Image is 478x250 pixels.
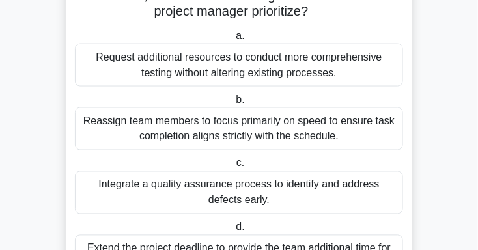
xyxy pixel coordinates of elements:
[236,94,245,105] span: b.
[236,30,245,41] span: a.
[75,171,403,214] div: Integrate a quality assurance process to identify and address defects early.
[236,158,244,169] span: c.
[75,107,403,150] div: Reassign team members to focus primarily on speed to ensure task completion aligns strictly with ...
[236,221,245,232] span: d.
[75,44,403,87] div: Request additional resources to conduct more comprehensive testing without altering existing proc...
